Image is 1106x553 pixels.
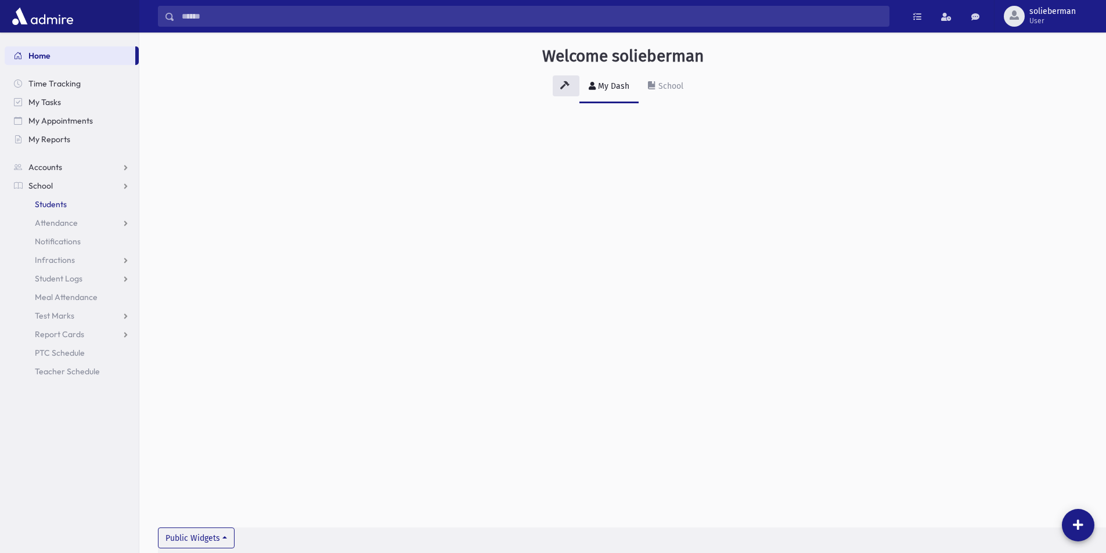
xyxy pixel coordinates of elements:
a: School [5,176,139,195]
span: Infractions [35,255,75,265]
span: My Appointments [28,115,93,126]
a: Home [5,46,135,65]
span: Teacher Schedule [35,366,100,377]
a: Student Logs [5,269,139,288]
div: My Dash [596,81,629,91]
a: Time Tracking [5,74,139,93]
span: solieberman [1029,7,1076,16]
a: Notifications [5,232,139,251]
a: Report Cards [5,325,139,344]
span: Home [28,50,51,61]
span: Test Marks [35,310,74,321]
span: Time Tracking [28,78,81,89]
a: My Appointments [5,111,139,130]
span: Meal Attendance [35,292,98,302]
span: Notifications [35,236,81,247]
a: PTC Schedule [5,344,139,362]
button: Public Widgets [158,527,235,548]
a: Infractions [5,251,139,269]
span: PTC Schedule [35,348,85,358]
span: User [1029,16,1076,26]
span: Attendance [35,218,78,228]
div: School [656,81,683,91]
a: Accounts [5,158,139,176]
span: My Reports [28,134,70,144]
span: Student Logs [35,273,82,284]
input: Search [175,6,889,27]
a: Test Marks [5,306,139,325]
a: My Reports [5,130,139,149]
span: School [28,180,53,191]
a: Meal Attendance [5,288,139,306]
a: Students [5,195,139,214]
a: My Dash [579,71,639,103]
a: My Tasks [5,93,139,111]
a: School [639,71,693,103]
span: Students [35,199,67,209]
img: AdmirePro [9,5,76,28]
a: Teacher Schedule [5,362,139,381]
span: Report Cards [35,329,84,339]
span: My Tasks [28,97,61,107]
span: Accounts [28,162,62,172]
a: Attendance [5,214,139,232]
h3: Welcome solieberman [542,46,704,66]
